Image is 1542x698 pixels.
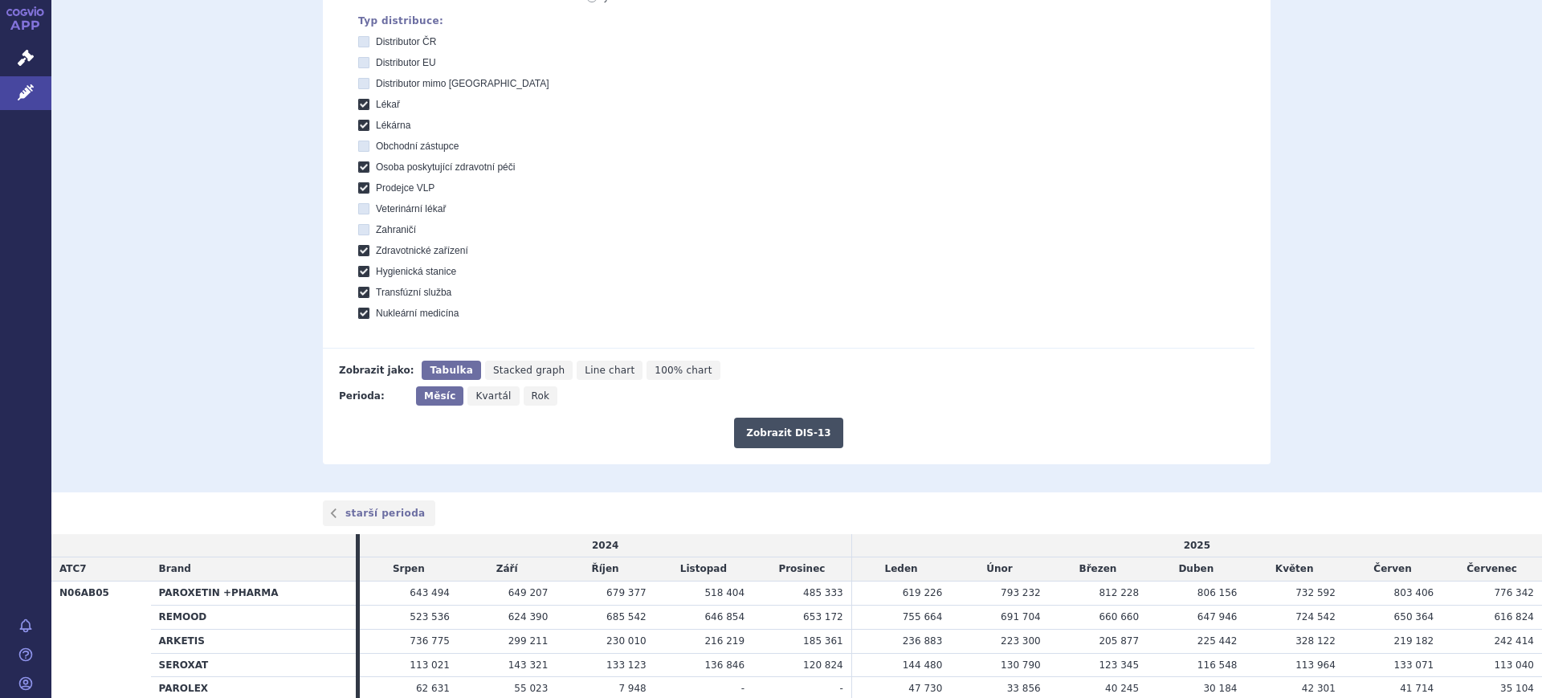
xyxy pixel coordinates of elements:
[1245,557,1343,582] td: Květen
[360,557,458,582] td: Srpen
[903,611,943,622] span: 755 664
[1197,587,1238,598] span: 806 156
[410,659,450,671] span: 113 021
[950,557,1048,582] td: Únor
[1099,611,1139,622] span: 660 660
[704,611,744,622] span: 646 854
[514,683,548,694] span: 55 023
[1197,611,1238,622] span: 647 946
[159,563,191,574] span: Brand
[1494,659,1534,671] span: 113 040
[1295,587,1336,598] span: 732 592
[410,611,450,622] span: 523 536
[410,587,450,598] span: 643 494
[1394,587,1434,598] span: 803 406
[1099,659,1139,671] span: 123 345
[458,557,556,582] td: Září
[508,587,549,598] span: 649 207
[903,659,943,671] span: 144 480
[903,587,943,598] span: 619 226
[1295,659,1336,671] span: 113 964
[1197,659,1238,671] span: 116 548
[704,635,744,647] span: 216 219
[908,683,942,694] span: 47 730
[1001,587,1041,598] span: 793 232
[376,245,468,256] span: Zdravotnické zařízení
[704,587,744,598] span: 518 404
[1001,659,1041,671] span: 130 790
[1394,611,1434,622] span: 650 364
[1099,635,1139,647] span: 205 877
[1400,683,1434,694] span: 41 714
[556,557,654,582] td: Říjen
[851,557,950,582] td: Leden
[903,635,943,647] span: 236 883
[59,563,87,574] span: ATC7
[1197,635,1238,647] span: 225 442
[1344,557,1442,582] td: Červen
[851,534,1542,557] td: 2025
[508,611,549,622] span: 624 390
[1394,659,1434,671] span: 133 071
[803,635,843,647] span: 185 361
[606,587,647,598] span: 679 377
[508,635,549,647] span: 299 211
[358,15,1254,27] div: Typ distribuce:
[1494,611,1534,622] span: 616 824
[734,418,842,448] button: Zobrazit DIS-13
[1203,683,1237,694] span: 30 184
[1442,557,1542,582] td: Červenec
[1500,683,1534,694] span: 35 104
[1494,587,1534,598] span: 776 342
[339,386,408,406] div: Perioda:
[376,141,459,152] span: Obchodní zástupce
[376,78,549,89] span: Distributor mimo [GEOGRAPHIC_DATA]
[493,365,565,376] span: Stacked graph
[803,611,843,622] span: 653 172
[424,390,455,402] span: Měsíc
[376,182,434,194] span: Prodejce VLP
[741,683,744,694] span: -
[1099,587,1139,598] span: 812 228
[655,365,712,376] span: 100% chart
[475,390,511,402] span: Kvartál
[606,659,647,671] span: 133 123
[151,629,356,653] th: ARKETIS
[323,500,435,526] a: starší perioda
[655,557,753,582] td: Listopad
[1007,683,1041,694] span: 33 856
[416,683,450,694] span: 62 631
[151,606,356,630] th: REMOOD
[339,361,414,380] div: Zobrazit jako:
[1147,557,1245,582] td: Duben
[376,203,446,214] span: Veterinární lékař
[376,120,410,131] span: Lékárna
[1494,635,1534,647] span: 242 414
[360,534,852,557] td: 2024
[376,57,436,68] span: Distributor EU
[1302,683,1336,694] span: 42 301
[532,390,550,402] span: Rok
[410,635,450,647] span: 736 775
[704,659,744,671] span: 136 846
[803,659,843,671] span: 120 824
[376,287,451,298] span: Transfúzní služba
[753,557,851,582] td: Prosinec
[151,653,356,677] th: SEROXAT
[803,587,843,598] span: 485 333
[430,365,472,376] span: Tabulka
[839,683,842,694] span: -
[376,99,400,110] span: Lékař
[606,635,647,647] span: 230 010
[618,683,646,694] span: 7 948
[1105,683,1139,694] span: 40 245
[376,266,456,277] span: Hygienická stanice
[1295,635,1336,647] span: 328 122
[606,611,647,622] span: 685 542
[1001,611,1041,622] span: 691 704
[1295,611,1336,622] span: 724 542
[1394,635,1434,647] span: 219 182
[508,659,549,671] span: 143 321
[376,161,515,173] span: Osoba poskytující zdravotní péči
[1049,557,1147,582] td: Březen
